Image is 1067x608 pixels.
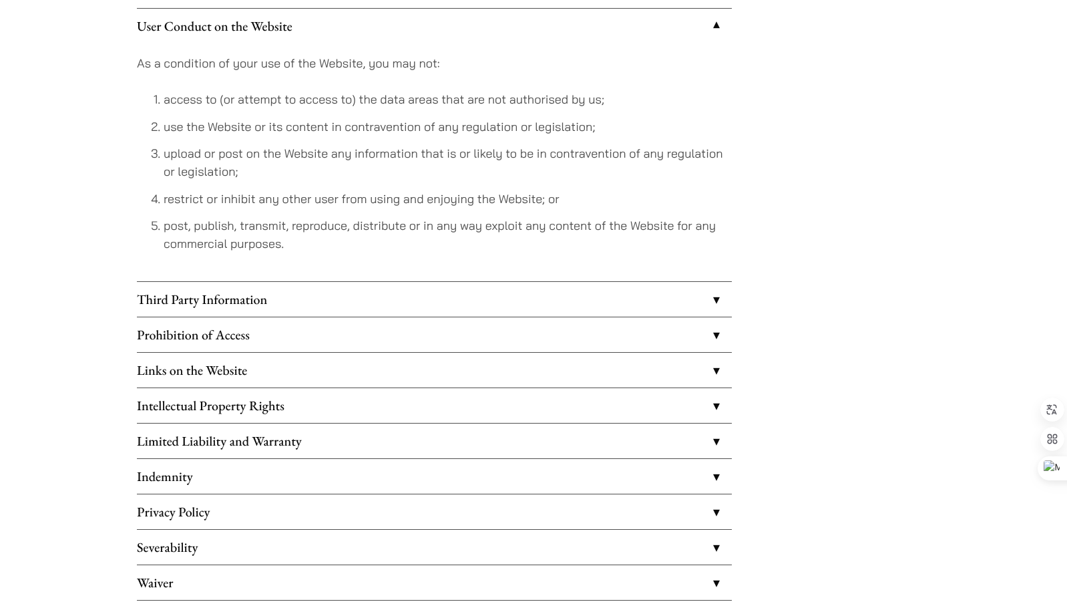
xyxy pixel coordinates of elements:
a: User Conduct on the Website [137,9,732,43]
a: Privacy Policy [137,494,732,529]
a: Links on the Website [137,353,732,388]
p: As a condition of your use of the Website, you may not: [137,54,732,72]
li: upload or post on the Website any information that is or likely to be in contravention of any reg... [164,144,732,180]
li: use the Website or its content in contravention of any regulation or legislation; [164,118,732,136]
li: access to (or attempt to access to) the data areas that are not authorised by us; [164,90,732,108]
li: post, publish, transmit, reproduce, distribute or in any way exploit any content of the Website f... [164,216,732,253]
div: User Conduct on the Website [137,43,732,281]
a: Third Party Information [137,282,732,317]
a: Waiver [137,565,732,600]
a: Indemnity [137,459,732,494]
a: Limited Liability and Warranty [137,424,732,458]
a: Intellectual Property Rights [137,388,732,423]
a: Prohibition of Access [137,317,732,352]
a: Severability [137,530,732,565]
li: restrict or inhibit any other user from using and enjoying the Website; or [164,190,732,208]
